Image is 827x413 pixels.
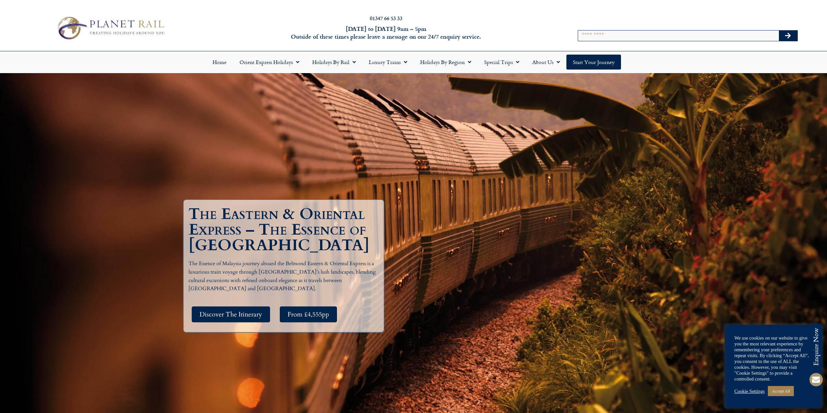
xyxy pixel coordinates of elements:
h6: [DATE] to [DATE] 9am – 5pm Outside of these times please leave a message on our 24/7 enquiry serv... [222,25,550,40]
img: Planet Rail Train Holidays Logo [53,14,167,42]
a: About Us [526,55,566,70]
span: From £4,555pp [288,310,329,318]
nav: Menu [3,55,824,70]
a: 01347 66 53 33 [370,14,402,22]
a: Accept All [768,386,794,396]
a: Cookie Settings [734,388,765,394]
a: Home [206,55,233,70]
div: We use cookies on our website to give you the most relevant experience by remembering your prefer... [734,335,812,382]
a: Discover The Itinerary [192,306,270,322]
a: Holidays by Rail [306,55,362,70]
a: Orient Express Holidays [233,55,306,70]
span: Discover The Itinerary [200,310,262,318]
a: From £4,555pp [280,306,337,322]
a: Holidays by Region [414,55,478,70]
button: Search [779,31,798,41]
p: The Essence of Malaysia journey aboard the Belmond Eastern & Oriental Express is a luxurious trai... [188,260,382,293]
a: Luxury Trains [362,55,414,70]
h1: The Eastern & Oriental Express – The Essence of [GEOGRAPHIC_DATA] [188,206,382,253]
a: Special Trips [478,55,526,70]
a: Start your Journey [566,55,621,70]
